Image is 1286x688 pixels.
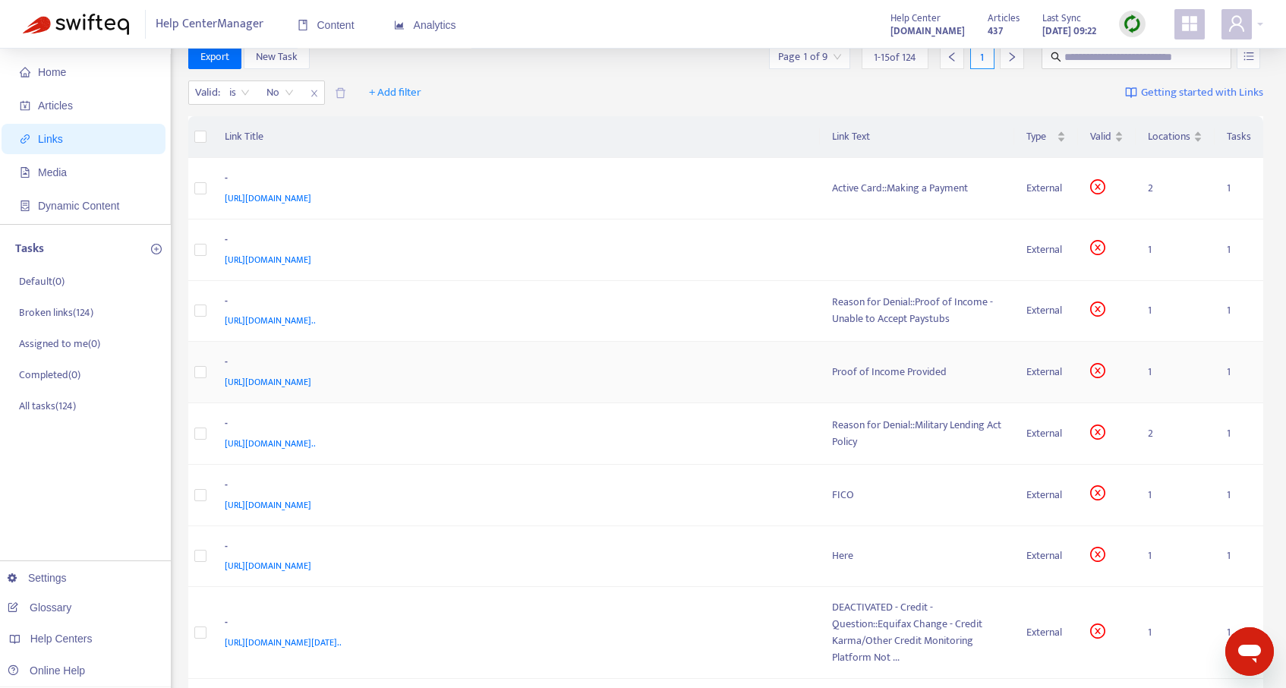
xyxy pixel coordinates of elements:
[1215,465,1263,526] td: 1
[1090,240,1105,255] span: close-circle
[1243,51,1254,62] span: unordered-list
[394,20,405,30] span: area-chart
[890,23,965,39] strong: [DOMAIN_NAME]
[225,635,342,650] span: [URL][DOMAIN_NAME][DATE]..
[23,14,129,35] img: Swifteq
[369,84,421,102] span: + Add filter
[266,81,294,104] span: No
[225,614,802,634] div: -
[256,49,298,65] span: New Task
[200,49,229,65] span: Export
[38,66,66,78] span: Home
[151,244,162,254] span: plus-circle
[19,367,80,383] p: Completed ( 0 )
[1136,281,1215,342] td: 1
[1007,52,1017,62] span: right
[1090,547,1105,562] span: close-circle
[890,10,941,27] span: Help Center
[20,100,30,111] span: account-book
[832,548,1003,564] div: Here
[38,133,63,145] span: Links
[832,364,1003,380] div: Proof of Income Provided
[304,84,324,103] span: close
[358,80,433,105] button: + Add filter
[19,273,65,289] p: Default ( 0 )
[394,19,456,31] span: Analytics
[188,45,241,69] button: Export
[1125,80,1263,105] a: Getting started with Links
[156,10,263,39] span: Help Center Manager
[1180,14,1199,33] span: appstore
[225,354,802,374] div: -
[225,252,311,267] span: [URL][DOMAIN_NAME]
[1136,219,1215,281] td: 1
[30,633,93,645] span: Help Centers
[1215,526,1263,588] td: 1
[189,81,222,104] span: Valid :
[1136,403,1215,465] td: 2
[1078,116,1136,158] th: Valid
[1136,526,1215,588] td: 1
[8,664,85,677] a: Online Help
[225,558,311,573] span: [URL][DOMAIN_NAME]
[1136,587,1215,679] td: 1
[1026,624,1066,641] div: External
[38,99,73,112] span: Articles
[1225,627,1274,676] iframe: Button to launch messaging window
[1090,424,1105,440] span: close-circle
[38,200,119,212] span: Dynamic Content
[244,45,310,69] button: New Task
[20,67,30,77] span: home
[1090,128,1111,145] span: Valid
[988,10,1020,27] span: Articles
[225,313,316,328] span: [URL][DOMAIN_NAME]..
[947,52,957,62] span: left
[335,87,346,99] span: delete
[229,81,250,104] span: is
[225,497,311,513] span: [URL][DOMAIN_NAME]
[19,336,100,352] p: Assigned to me ( 0 )
[1090,363,1105,378] span: close-circle
[225,232,802,251] div: -
[832,294,1003,327] div: Reason for Denial::Proof of Income - Unable to Accept Paystubs
[1141,84,1263,102] span: Getting started with Links
[1090,623,1105,639] span: close-circle
[225,293,802,313] div: -
[20,134,30,144] span: link
[1136,158,1215,219] td: 2
[1026,425,1066,442] div: External
[225,191,311,206] span: [URL][DOMAIN_NAME]
[1215,116,1263,158] th: Tasks
[832,417,1003,450] div: Reason for Denial::Military Lending Act Policy
[970,45,994,69] div: 1
[15,240,44,258] p: Tasks
[1215,403,1263,465] td: 1
[1148,128,1190,145] span: Locations
[832,487,1003,503] div: FICO
[1051,52,1061,62] span: search
[1026,302,1066,319] div: External
[1026,241,1066,258] div: External
[20,200,30,211] span: container
[38,166,67,178] span: Media
[298,20,308,30] span: book
[1090,485,1105,500] span: close-circle
[225,538,802,558] div: -
[820,116,1015,158] th: Link Text
[1237,45,1260,69] button: unordered-list
[988,23,1003,39] strong: 437
[8,601,71,614] a: Glossary
[890,22,965,39] a: [DOMAIN_NAME]
[1136,465,1215,526] td: 1
[832,599,1003,666] div: DEACTIVATED - Credit - Question::Equifax Change - Credit Karma/Other Credit Monitoring Platform N...
[19,305,93,320] p: Broken links ( 124 )
[1026,364,1066,380] div: External
[1042,23,1096,39] strong: [DATE] 09:22
[1090,301,1105,317] span: close-circle
[1228,14,1246,33] span: user
[1026,128,1054,145] span: Type
[1026,548,1066,564] div: External
[1125,87,1137,99] img: image-link
[298,19,355,31] span: Content
[1215,158,1263,219] td: 1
